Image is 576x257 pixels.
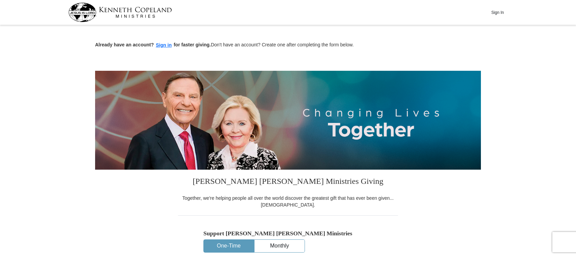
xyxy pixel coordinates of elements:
[178,170,398,195] h3: [PERSON_NAME] [PERSON_NAME] Ministries Giving
[487,7,508,18] button: Sign In
[68,3,172,22] img: kcm-header-logo.svg
[204,240,254,252] button: One-Time
[203,230,373,237] h5: Support [PERSON_NAME] [PERSON_NAME] Ministries
[154,41,174,49] button: Sign in
[178,195,398,208] div: Together, we're helping people all over the world discover the greatest gift that has ever been g...
[254,240,305,252] button: Monthly
[95,42,211,47] strong: Already have an account? for faster giving.
[95,41,481,49] p: Don't have an account? Create one after completing the form below.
